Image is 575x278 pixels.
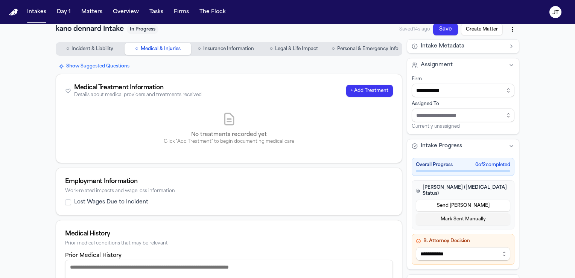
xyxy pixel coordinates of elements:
[407,139,519,153] button: Intake Progress
[475,162,510,168] span: 0 of 2 completed
[135,45,138,53] span: ○
[193,43,259,55] button: Go to Insurance Information
[127,25,158,34] span: In Progress
[421,61,453,69] span: Assignment
[9,9,18,16] img: Finch Logo
[261,43,327,55] button: Go to Legal & Life Impact
[329,43,402,55] button: Go to Personal & Emergency Info
[433,23,458,35] button: Save
[146,5,166,19] button: Tasks
[125,43,191,55] button: Go to Medical & Injuries
[506,23,519,36] button: More actions
[56,62,132,71] button: Show Suggested Questions
[65,188,393,194] div: Work-related impacts and wage loss information
[407,40,519,53] button: Intake Metadata
[56,24,124,35] h1: kano dennard Intake
[275,46,318,52] span: Legal & Life Impact
[141,46,181,52] span: Medical & Injuries
[74,83,202,92] div: Medical Treatment Information
[196,5,229,19] button: The Flock
[337,46,399,52] span: Personal & Emergency Info
[9,9,18,16] a: Home
[65,241,393,246] div: Prior medical conditions that may be relevant
[416,185,510,197] h4: [PERSON_NAME] ([MEDICAL_DATA] Status)
[461,23,503,35] button: Create Matter
[65,177,393,186] div: Employment Information
[412,84,514,97] input: Select firm
[416,238,510,244] h4: B. Attorney Decision
[198,45,201,53] span: ○
[24,5,49,19] button: Intakes
[416,213,510,225] button: Mark Sent Manually
[65,131,393,139] p: No treatments recorded yet
[412,76,514,82] div: Firm
[171,5,192,19] button: Firms
[399,26,430,32] span: Saved 14s ago
[56,43,123,55] button: Go to Incident & Liability
[74,92,202,98] div: Details about medical providers and treatments received
[270,45,273,53] span: ○
[416,162,453,168] span: Overall Progress
[407,58,519,72] button: Assignment
[78,5,105,19] button: Matters
[66,45,69,53] span: ○
[332,45,335,53] span: ○
[54,5,74,19] button: Day 1
[71,46,113,52] span: Incident & Liability
[65,229,393,238] div: Medical History
[65,253,122,258] label: Prior Medical History
[110,5,142,19] button: Overview
[421,43,464,50] span: Intake Metadata
[412,108,514,122] input: Assign to staff member
[346,85,393,97] button: + Add Treatment
[416,200,510,212] button: Send [PERSON_NAME]
[203,46,254,52] span: Insurance Information
[412,124,460,130] span: Currently unassigned
[65,139,393,145] p: Click "Add Treatment" to begin documenting medical care
[421,142,462,150] span: Intake Progress
[74,199,148,206] label: Lost Wages Due to Incident
[412,101,514,107] div: Assigned To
